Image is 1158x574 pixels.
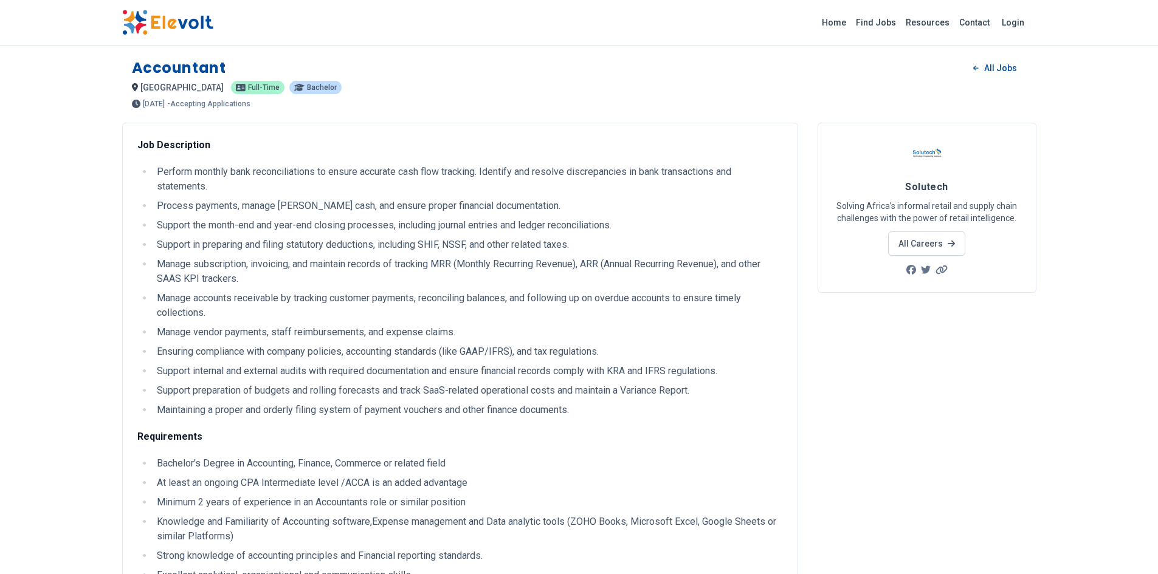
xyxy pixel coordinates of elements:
li: Ensuring compliance with company policies, accounting standards (like GAAP/IFRS), and tax regulat... [153,344,783,359]
a: Contact [954,13,994,32]
li: Manage accounts receivable by tracking customer payments, reconciling balances, and following up ... [153,291,783,320]
iframe: Advertisement [818,307,1036,477]
img: Solutech [912,138,942,168]
li: Process payments, manage [PERSON_NAME] cash, and ensure proper financial documentation. [153,199,783,213]
a: Find Jobs [851,13,901,32]
li: Support preparation of budgets and rolling forecasts and track SaaS-related operational costs and... [153,383,783,398]
a: Resources [901,13,954,32]
li: Manage vendor payments, staff reimbursements, and expense claims. [153,325,783,340]
li: Strong knowledge of accounting principles and Financial reporting standards. [153,548,783,563]
li: Support internal and external audits with required documentation and ensure financial records com... [153,364,783,378]
p: Solving Africa’s informal retail and supply chain challenges with the power of retail intelligence. [833,200,1021,224]
li: Minimum 2 years of experience in an Accountants role or similar position [153,495,783,510]
li: Support in preparing and filing statutory deductions, including SHIF, NSSF, and other related taxes. [153,237,783,252]
a: Home [817,13,851,32]
img: Elevolt [122,10,213,35]
li: Support the month-end and year-end closing processes, including journal entries and ledger reconc... [153,218,783,233]
li: Bachelor's Degree in Accounting, Finance, Commerce or related field [153,456,783,471]
li: Perform monthly bank reconciliations to ensure accurate cash flow tracking. Identify and resolve ... [153,165,783,194]
span: Solutech [905,181,948,193]
a: Login [994,10,1032,35]
span: Full-time [248,84,280,91]
li: Maintaining a proper and orderly filing system of payment vouchers and other finance documents. [153,403,783,417]
h1: Accountant [132,58,226,78]
a: All Jobs [963,59,1026,77]
li: Knowledge and Familiarity of Accounting software,Expense management and Data analytic tools (ZOHO... [153,514,783,544]
span: Bachelor [307,84,337,91]
span: [GEOGRAPHIC_DATA] [140,83,224,92]
li: Manage subscription, invoicing, and maintain records of tracking MRR (Monthly Recurring Revenue),... [153,257,783,286]
a: All Careers [888,231,965,256]
p: - Accepting Applications [167,100,250,108]
strong: Job Description [137,139,210,151]
span: [DATE] [143,100,165,108]
strong: Requirements [137,431,202,442]
li: At least an ongoing CPA Intermediate level /ACCA is an added advantage [153,476,783,490]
